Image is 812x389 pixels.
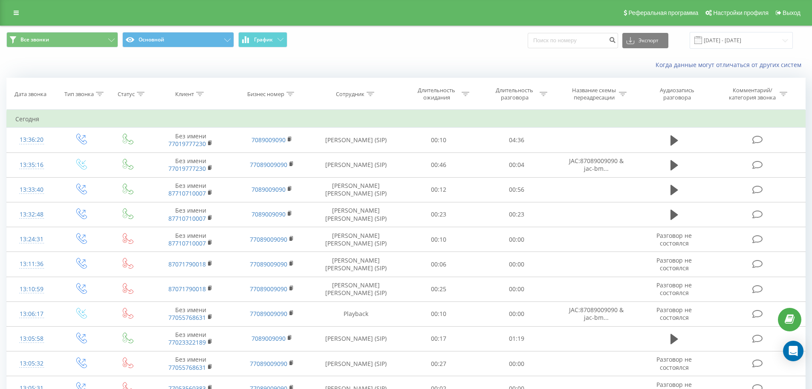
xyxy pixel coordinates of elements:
[15,306,48,322] div: 13:06:17
[312,202,400,227] td: [PERSON_NAME] [PERSON_NAME] (SIP)
[150,301,231,326] td: Без имени
[15,281,48,298] div: 13:10:59
[783,9,800,16] span: Выход
[6,32,118,47] button: Все звонки
[251,210,286,218] a: 7089009090
[400,202,478,227] td: 00:23
[312,252,400,277] td: [PERSON_NAME] [PERSON_NAME] (SIP)
[478,177,556,202] td: 00:56
[400,128,478,152] td: 00:10
[478,252,556,277] td: 00:00
[250,360,287,368] a: 77089009090
[312,277,400,301] td: [PERSON_NAME] [PERSON_NAME] (SIP)
[478,152,556,177] td: 00:04
[175,91,194,98] div: Клиент
[168,239,206,247] a: 87710710007
[400,277,478,301] td: 00:25
[656,231,692,247] span: Разговор не состоялся
[150,177,231,202] td: Без имени
[783,341,803,361] div: Open Intercom Messenger
[15,181,48,198] div: 13:33:40
[168,189,206,197] a: 87710710007
[14,91,46,98] div: Дата звонка
[400,227,478,252] td: 00:10
[656,355,692,371] span: Разговор не состоялся
[400,152,478,177] td: 00:46
[656,61,806,69] a: Когда данные могут отличаться от других систем
[571,87,617,101] div: Название схемы переадресации
[15,231,48,248] div: 13:24:31
[478,351,556,376] td: 00:00
[414,87,459,101] div: Длительность ожидания
[478,326,556,351] td: 01:19
[649,87,705,101] div: Аудиозапись разговора
[492,87,537,101] div: Длительность разговора
[628,9,698,16] span: Реферальная программа
[400,177,478,202] td: 00:12
[15,206,48,223] div: 13:32:48
[15,256,48,272] div: 13:11:36
[247,91,284,98] div: Бизнес номер
[656,281,692,297] span: Разговор не состоялся
[64,91,94,98] div: Тип звонка
[168,164,206,173] a: 77019777230
[312,152,400,177] td: [PERSON_NAME] (SIP)
[478,277,556,301] td: 00:00
[251,136,286,144] a: 7089009090
[569,306,624,322] span: JAC:87089009090 & jac-bm...
[400,301,478,326] td: 00:10
[656,306,692,322] span: Разговор не состоялся
[713,9,769,16] span: Настройки профиля
[250,310,287,318] a: 77089009090
[150,128,231,152] td: Без имени
[400,351,478,376] td: 00:27
[254,37,273,43] span: График
[168,140,206,148] a: 77019777230
[250,285,287,293] a: 77089009090
[622,33,668,48] button: Экспорт
[168,285,206,293] a: 87071790018
[15,355,48,372] div: 13:05:32
[478,202,556,227] td: 00:23
[478,301,556,326] td: 00:00
[168,260,206,268] a: 87071790018
[150,326,231,351] td: Без имени
[312,177,400,202] td: [PERSON_NAME] [PERSON_NAME] (SIP)
[728,87,777,101] div: Комментарий/категория звонка
[400,326,478,351] td: 00:17
[150,227,231,252] td: Без имени
[569,157,624,173] span: JAC:87089009090 & jac-bm...
[7,111,806,128] td: Сегодня
[238,32,287,47] button: График
[312,227,400,252] td: [PERSON_NAME] [PERSON_NAME] (SIP)
[478,128,556,152] td: 04:36
[250,260,287,268] a: 77089009090
[122,32,234,47] button: Основной
[336,91,364,98] div: Сотрудник
[150,202,231,227] td: Без имени
[168,338,206,346] a: 77023322189
[312,128,400,152] td: [PERSON_NAME] (SIP)
[150,152,231,177] td: Без имени
[312,326,400,351] td: [PERSON_NAME] (SIP)
[528,33,618,48] input: Поиск по номеру
[656,256,692,272] span: Разговор не состоялся
[312,301,400,326] td: Playback
[118,91,135,98] div: Статус
[20,36,49,43] span: Все звонки
[15,132,48,148] div: 13:36:20
[312,351,400,376] td: [PERSON_NAME] (SIP)
[478,227,556,252] td: 00:00
[15,331,48,347] div: 13:05:58
[400,252,478,277] td: 00:06
[251,334,286,342] a: 7089009090
[168,214,206,222] a: 87710710007
[150,351,231,376] td: Без имени
[251,185,286,193] a: 7089009090
[168,363,206,371] a: 77055768631
[168,313,206,322] a: 77055768631
[15,157,48,173] div: 13:35:16
[250,161,287,169] a: 77089009090
[250,235,287,243] a: 77089009090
